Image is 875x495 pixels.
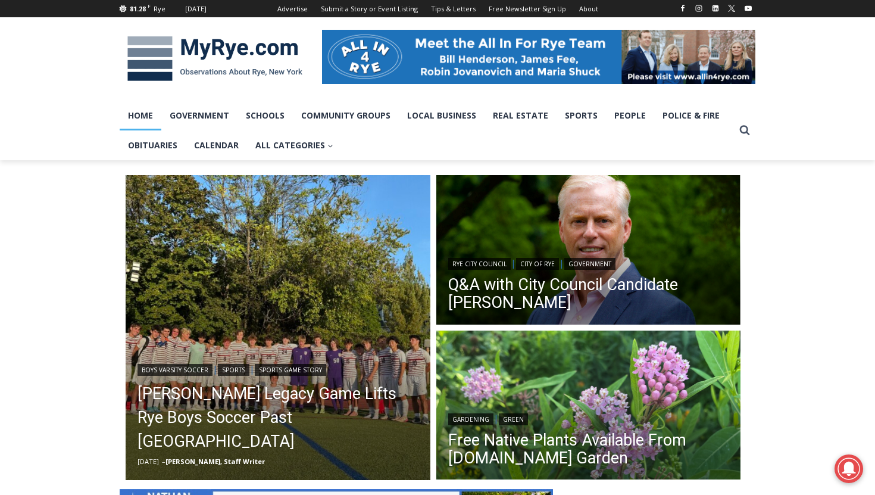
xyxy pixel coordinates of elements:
[485,101,557,130] a: Real Estate
[724,1,739,15] a: X
[218,364,249,376] a: Sports
[165,457,265,466] a: [PERSON_NAME], Staff Writer
[162,457,165,466] span: –
[293,101,399,130] a: Community Groups
[654,101,728,130] a: Police & Fire
[708,1,723,15] a: Linkedin
[741,1,755,15] a: YouTube
[448,413,493,425] a: Gardening
[255,139,333,152] span: All Categories
[137,382,418,453] a: [PERSON_NAME] Legacy Game Lifts Rye Boys Soccer Past [GEOGRAPHIC_DATA]
[247,130,342,160] a: All Categories
[161,101,237,130] a: Government
[436,175,741,328] img: PHOTO: James Ward, Chair of the Rye Sustainability Committee, is running for Rye City Council thi...
[436,331,741,483] a: Read More Free Native Plants Available From MyRye.com Garden
[676,1,690,15] a: Facebook
[399,101,485,130] a: Local Business
[557,101,606,130] a: Sports
[237,101,293,130] a: Schools
[137,362,418,376] div: | |
[448,411,729,425] div: |
[448,276,729,312] a: Q&A with City Council Candidate [PERSON_NAME]
[606,101,654,130] a: People
[126,175,430,480] a: Read More Felix Wismer’s Legacy Game Lifts Rye Boys Soccer Past Pleasantville
[120,130,186,160] a: Obituaries
[186,130,247,160] a: Calendar
[137,364,212,376] a: Boys Varsity Soccer
[692,1,706,15] a: Instagram
[499,413,528,425] a: Green
[436,175,741,328] a: Read More Q&A with City Council Candidate James Ward
[126,175,430,480] img: (PHOTO: The Rye Boys Soccer team from October 4, 2025, against Pleasantville. Credit: Daniela Arr...
[120,101,734,161] nav: Primary Navigation
[130,4,146,13] span: 81.28
[185,4,207,14] div: [DATE]
[734,120,755,141] button: View Search Form
[436,331,741,483] img: (PHOTO: Swamp Milkweed (Asclepias incarnata) in the MyRye.com Garden, July 2025.)
[448,258,511,270] a: Rye City Council
[154,4,165,14] div: Rye
[120,28,310,90] img: MyRye.com
[448,431,729,467] a: Free Native Plants Available From [DOMAIN_NAME] Garden
[448,256,729,270] div: | |
[322,30,755,83] img: All in for Rye
[516,258,559,270] a: City of Rye
[120,101,161,130] a: Home
[137,457,159,466] time: [DATE]
[564,258,615,270] a: Government
[148,2,151,9] span: F
[255,364,326,376] a: Sports Game Story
